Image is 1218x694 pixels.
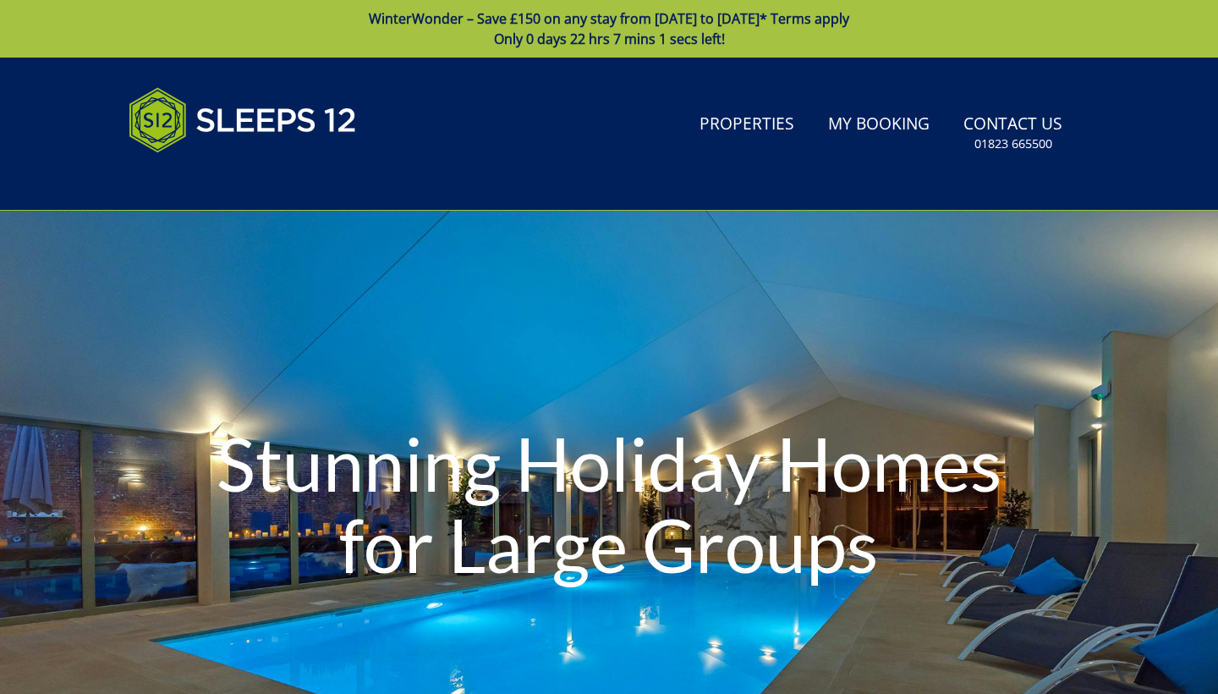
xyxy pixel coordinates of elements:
[974,135,1052,152] small: 01823 665500
[821,106,936,144] a: My Booking
[120,173,298,187] iframe: Customer reviews powered by Trustpilot
[494,30,725,48] span: Only 0 days 22 hrs 7 mins 1 secs left!
[693,106,801,144] a: Properties
[183,389,1035,618] h1: Stunning Holiday Homes for Large Groups
[957,106,1069,161] a: Contact Us01823 665500
[129,78,357,162] img: Sleeps 12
